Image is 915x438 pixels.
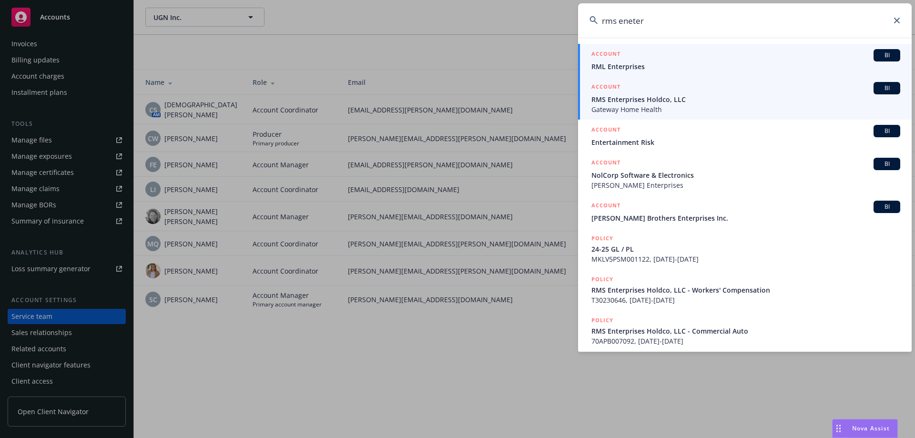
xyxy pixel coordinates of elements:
[578,310,912,351] a: POLICYRMS Enterprises Holdco, LLC - Commercial Auto70APB007092, [DATE]-[DATE]
[591,180,900,190] span: [PERSON_NAME] Enterprises
[578,44,912,77] a: ACCOUNTBIRML Enterprises
[591,94,900,104] span: RMS Enterprises Holdco, LLC
[578,153,912,195] a: ACCOUNTBINolCorp Software & Electronics[PERSON_NAME] Enterprises
[877,51,896,60] span: BI
[591,213,900,223] span: [PERSON_NAME] Brothers Enterprises Inc.
[591,137,900,147] span: Entertainment Risk
[591,201,620,212] h5: ACCOUNT
[832,419,898,438] button: Nova Assist
[578,120,912,153] a: ACCOUNTBIEntertainment Risk
[578,3,912,38] input: Search...
[591,49,620,61] h5: ACCOUNT
[578,269,912,310] a: POLICYRMS Enterprises Holdco, LLC - Workers' CompensationT30230646, [DATE]-[DATE]
[877,127,896,135] span: BI
[852,424,890,432] span: Nova Assist
[591,326,900,336] span: RMS Enterprises Holdco, LLC - Commercial Auto
[833,419,844,438] div: Drag to move
[591,244,900,254] span: 24-25 GL / PL
[877,84,896,92] span: BI
[591,104,900,114] span: Gateway Home Health
[578,228,912,269] a: POLICY24-25 GL / PLMKLV5PSM001122, [DATE]-[DATE]
[578,77,912,120] a: ACCOUNTBIRMS Enterprises Holdco, LLCGateway Home Health
[877,160,896,168] span: BI
[591,125,620,136] h5: ACCOUNT
[591,61,900,71] span: RML Enterprises
[591,82,620,93] h5: ACCOUNT
[591,285,900,295] span: RMS Enterprises Holdco, LLC - Workers' Compensation
[591,254,900,264] span: MKLV5PSM001122, [DATE]-[DATE]
[591,316,613,325] h5: POLICY
[591,336,900,346] span: 70APB007092, [DATE]-[DATE]
[591,170,900,180] span: NolCorp Software & Electronics
[591,158,620,169] h5: ACCOUNT
[591,234,613,243] h5: POLICY
[591,295,900,305] span: T30230646, [DATE]-[DATE]
[578,195,912,228] a: ACCOUNTBI[PERSON_NAME] Brothers Enterprises Inc.
[591,275,613,284] h5: POLICY
[877,203,896,211] span: BI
